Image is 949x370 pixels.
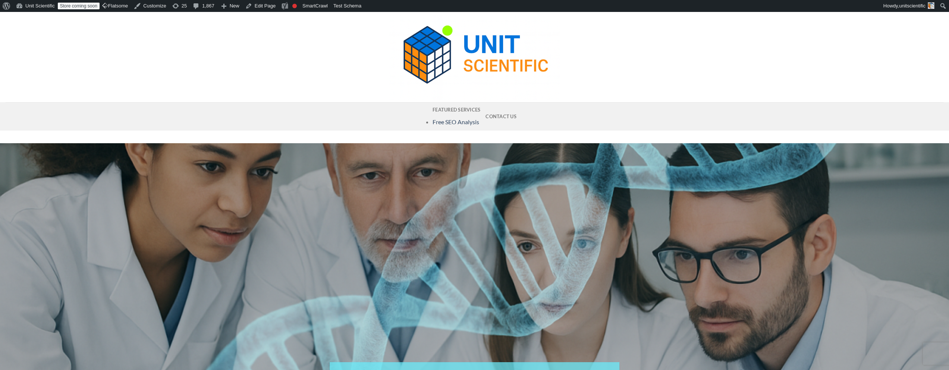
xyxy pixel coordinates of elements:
[486,109,516,124] a: Contact Us
[292,4,297,8] div: Focus keyphrase not set
[899,3,926,9] span: unitscientific
[433,118,479,125] a: Free SEO Analysis
[433,102,480,117] a: Featured Services
[58,3,100,9] a: Store coming soon
[389,15,560,100] img: Unit Scientific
